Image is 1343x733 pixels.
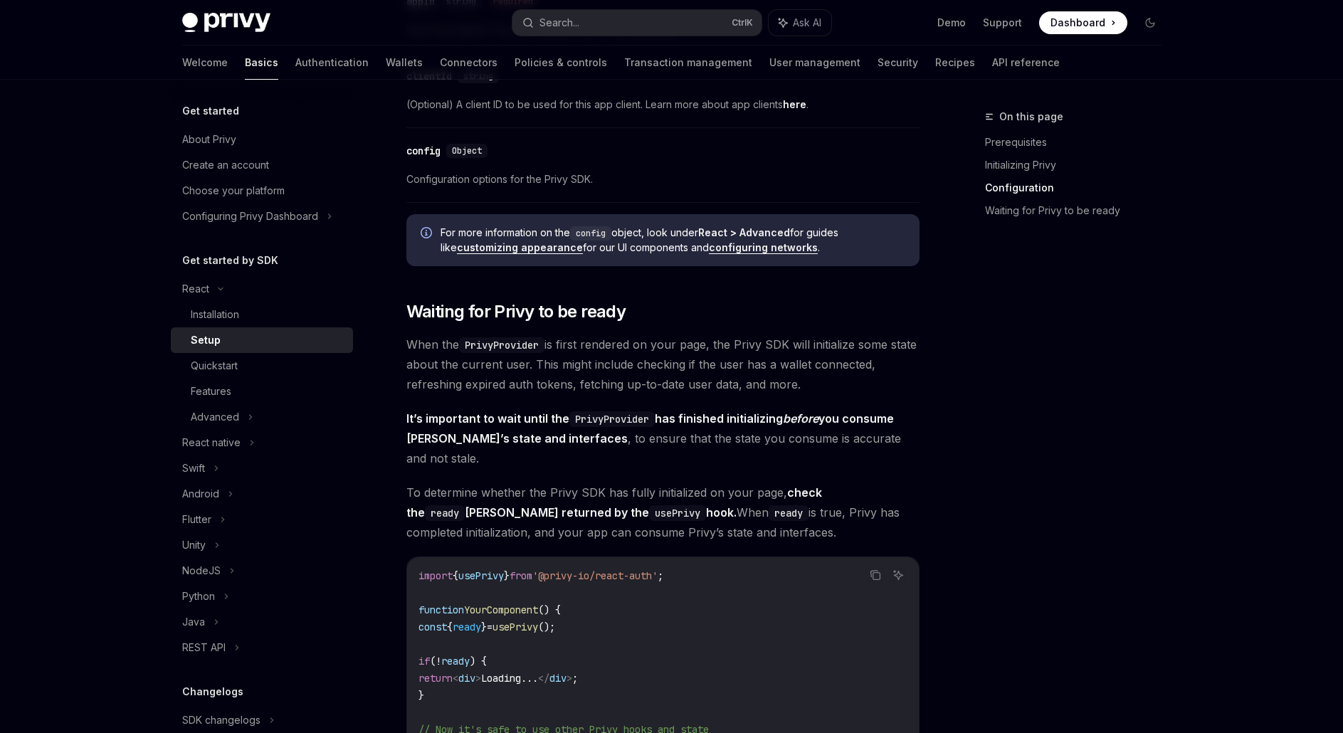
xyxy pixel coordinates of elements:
[406,96,920,113] span: (Optional) A client ID to be used for this app client. Learn more about app clients .
[182,712,260,729] div: SDK changelogs
[1039,11,1127,34] a: Dashboard
[475,672,481,685] span: >
[783,411,818,426] em: before
[985,154,1173,176] a: Initializing Privy
[421,227,435,241] svg: Info
[572,672,578,685] span: ;
[191,306,239,323] div: Installation
[171,327,353,353] a: Setup
[182,280,209,297] div: React
[418,672,453,685] span: return
[769,46,860,80] a: User management
[470,655,487,668] span: ) {
[464,603,538,616] span: YourComponent
[182,588,215,605] div: Python
[171,152,353,178] a: Create an account
[532,569,658,582] span: '@privy-io/react-auth'
[538,621,555,633] span: ();
[182,13,270,33] img: dark logo
[440,46,497,80] a: Connectors
[481,621,487,633] span: }
[182,131,236,148] div: About Privy
[453,621,481,633] span: ready
[624,46,752,80] a: Transaction management
[245,46,278,80] a: Basics
[406,334,920,394] span: When the is first rendered on your page, the Privy SDK will initialize some state about the curre...
[510,569,532,582] span: from
[191,383,231,400] div: Features
[889,566,907,584] button: Ask AI
[430,655,436,668] span: (
[866,566,885,584] button: Copy the contents from the code block
[985,199,1173,222] a: Waiting for Privy to be ready
[191,332,221,349] div: Setup
[487,621,493,633] span: =
[441,226,905,255] span: For more information on the object, look under for guides like for our UI components and .
[793,16,821,30] span: Ask AI
[1139,11,1162,34] button: Toggle dark mode
[406,411,894,445] strong: It’s important to wait until the has finished initializing you consume [PERSON_NAME]’s state and ...
[182,511,211,528] div: Flutter
[191,408,239,426] div: Advanced
[182,562,221,579] div: NodeJS
[985,176,1173,199] a: Configuration
[458,569,504,582] span: usePrivy
[515,46,607,80] a: Policies & controls
[992,46,1060,80] a: API reference
[985,131,1173,154] a: Prerequisites
[406,408,920,468] span: , to ensure that the state you consume is accurate and not stale.
[191,357,238,374] div: Quickstart
[406,144,441,158] div: config
[441,655,470,668] span: ready
[769,505,809,521] code: ready
[171,178,353,204] a: Choose your platform
[418,569,453,582] span: import
[171,302,353,327] a: Installation
[935,46,975,80] a: Recipes
[447,621,453,633] span: {
[171,127,353,152] a: About Privy
[452,145,482,157] span: Object
[649,505,706,521] code: usePrivy
[453,672,458,685] span: <
[406,300,626,323] span: Waiting for Privy to be ready
[457,241,583,254] a: customizing appearance
[418,621,447,633] span: const
[386,46,423,80] a: Wallets
[182,157,269,174] div: Create an account
[512,10,762,36] button: Search...CtrlK
[182,485,219,502] div: Android
[878,46,918,80] a: Security
[182,639,226,656] div: REST API
[698,226,790,238] strong: React > Advanced
[481,672,538,685] span: Loading...
[425,505,465,521] code: ready
[658,569,663,582] span: ;
[182,683,243,700] h5: Changelogs
[549,672,567,685] span: div
[418,655,430,668] span: if
[406,171,920,188] span: Configuration options for the Privy SDK.
[504,569,510,582] span: }
[567,672,572,685] span: >
[406,482,920,542] span: To determine whether the Privy SDK has fully initialized on your page, When is true, Privy has co...
[569,411,655,427] code: PrivyProvider
[182,252,278,269] h5: Get started by SDK
[182,46,228,80] a: Welcome
[458,672,475,685] span: div
[182,460,205,477] div: Swift
[999,108,1063,125] span: On this page
[538,603,561,616] span: () {
[937,16,966,30] a: Demo
[538,672,549,685] span: </
[459,337,544,353] code: PrivyProvider
[732,17,753,28] span: Ctrl K
[1050,16,1105,30] span: Dashboard
[783,98,806,111] a: here
[983,16,1022,30] a: Support
[182,434,241,451] div: React native
[769,10,831,36] button: Ask AI
[418,603,464,616] span: function
[418,689,424,702] span: }
[453,569,458,582] span: {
